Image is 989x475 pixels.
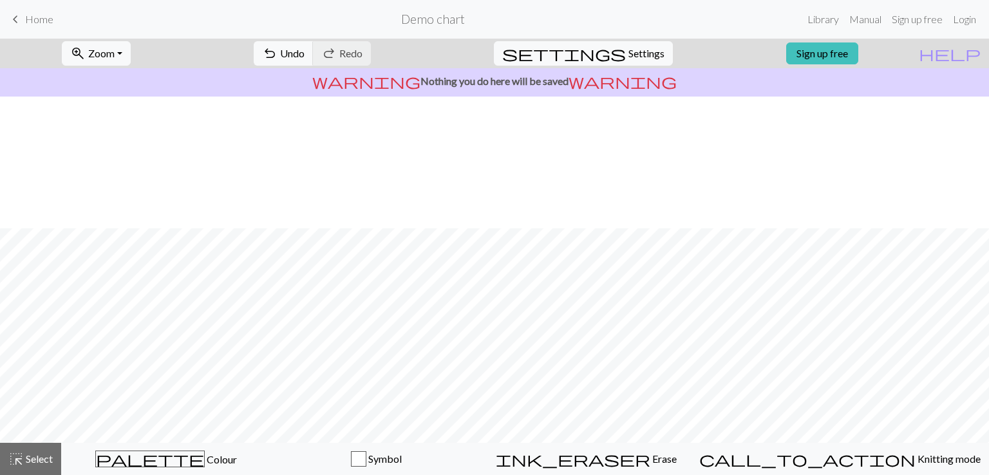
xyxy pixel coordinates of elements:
[312,72,420,90] span: warning
[262,44,278,62] span: undo
[62,41,131,66] button: Zoom
[271,443,481,475] button: Symbol
[401,12,465,26] h2: Demo chart
[502,46,626,61] i: Settings
[691,443,989,475] button: Knitting mode
[887,6,948,32] a: Sign up free
[786,42,858,64] a: Sign up free
[496,450,650,468] span: ink_eraser
[24,452,53,465] span: Select
[502,44,626,62] span: settings
[8,8,53,30] a: Home
[628,46,664,61] span: Settings
[8,450,24,468] span: highlight_alt
[88,47,115,59] span: Zoom
[254,41,314,66] button: Undo
[844,6,887,32] a: Manual
[948,6,981,32] a: Login
[366,452,402,465] span: Symbol
[70,44,86,62] span: zoom_in
[61,443,271,475] button: Colour
[481,443,691,475] button: Erase
[5,73,984,89] p: Nothing you do here will be saved
[919,44,981,62] span: help
[650,452,677,465] span: Erase
[280,47,305,59] span: Undo
[699,450,916,468] span: call_to_action
[96,450,204,468] span: palette
[205,453,237,465] span: Colour
[916,452,981,465] span: Knitting mode
[802,6,844,32] a: Library
[494,41,673,66] button: SettingsSettings
[25,13,53,25] span: Home
[8,10,23,28] span: keyboard_arrow_left
[569,72,677,90] span: warning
